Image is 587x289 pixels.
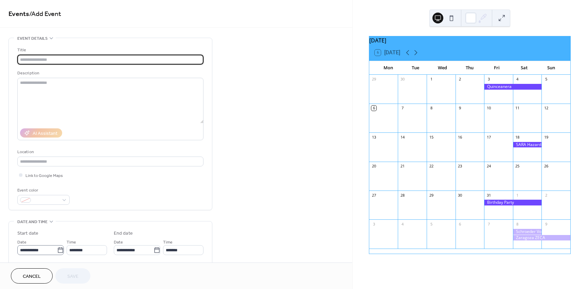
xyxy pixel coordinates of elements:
div: 25 [515,164,520,169]
div: 7 [486,221,491,227]
div: Start date [17,230,38,237]
div: End date [114,230,133,237]
span: Link to Google Maps [25,172,63,179]
div: 15 [429,134,434,140]
div: Birthday Party [484,200,541,205]
div: Mon [375,61,402,75]
div: Title [17,47,202,54]
div: 2 [458,77,463,82]
div: 7 [400,106,405,111]
div: Event color [17,187,68,194]
div: 26 [544,164,549,169]
div: 1 [429,77,434,82]
div: Thu [456,61,483,75]
div: 6 [458,221,463,227]
div: Tue [402,61,429,75]
div: SARA Hazardous Waster [513,142,542,148]
div: 30 [400,77,405,82]
div: 29 [371,77,376,82]
div: 4 [515,77,520,82]
div: Description [17,70,202,77]
div: [DATE] [369,36,570,44]
span: Event details [17,35,48,42]
span: Date and time [17,218,48,225]
div: 5 [429,221,434,227]
span: / Add Event [29,7,61,21]
button: Cancel [11,268,53,284]
div: 12 [544,106,549,111]
span: Time [163,239,173,246]
span: Time [67,239,76,246]
div: Location [17,148,202,156]
span: Date [17,239,26,246]
div: 21 [400,164,405,169]
div: 23 [458,164,463,169]
div: 3 [486,77,491,82]
div: 24 [486,164,491,169]
a: Events [8,7,29,21]
span: Date [114,239,123,246]
div: 17 [486,134,491,140]
div: 19 [544,134,549,140]
div: 28 [400,193,405,198]
div: 9 [544,221,549,227]
div: Zaragoza ZECA [513,235,570,241]
div: 8 [515,221,520,227]
div: 6 [371,106,376,111]
div: 30 [458,193,463,198]
div: 9 [458,106,463,111]
div: Wed [429,61,456,75]
div: 29 [429,193,434,198]
div: Sat [511,61,538,75]
div: 10 [486,106,491,111]
div: Fri [483,61,511,75]
div: 2 [544,193,549,198]
span: Cancel [23,273,41,280]
div: 11 [515,106,520,111]
div: 13 [371,134,376,140]
div: 31 [486,193,491,198]
div: 27 [371,193,376,198]
div: 14 [400,134,405,140]
div: Schroeder Volunteer Fire Dept. [513,229,542,235]
div: Sun [538,61,565,75]
div: 16 [458,134,463,140]
div: 3 [371,221,376,227]
div: Quinceanera [484,84,541,90]
div: 22 [429,164,434,169]
div: 18 [515,134,520,140]
div: 4 [400,221,405,227]
div: 1 [515,193,520,198]
div: 5 [544,77,549,82]
div: 20 [371,164,376,169]
div: 8 [429,106,434,111]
